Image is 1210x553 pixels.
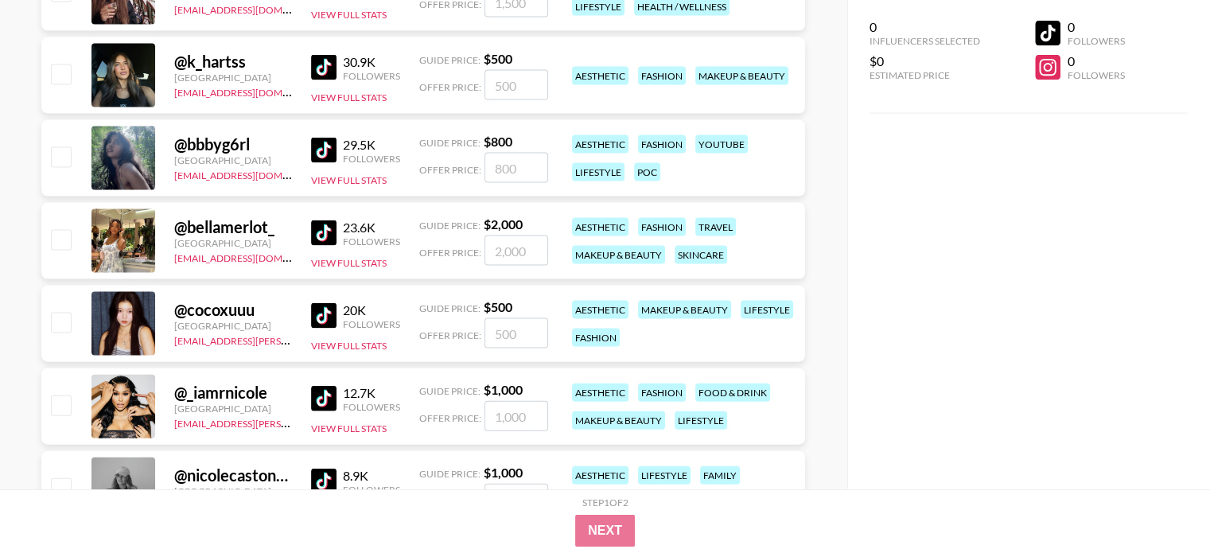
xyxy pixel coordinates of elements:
div: Followers [1067,69,1124,81]
div: Followers [343,318,400,330]
div: Followers [343,401,400,413]
div: 20K [343,302,400,318]
img: TikTok [311,469,337,494]
div: skincare [675,246,727,264]
div: @ bbbyg6rl [174,134,292,154]
span: Offer Price: [419,329,481,341]
div: [GEOGRAPHIC_DATA] [174,154,292,166]
span: Guide Price: [419,54,480,66]
a: [EMAIL_ADDRESS][DOMAIN_NAME] [174,166,334,181]
img: TikTok [311,303,337,329]
div: makeup & beauty [572,246,665,264]
div: makeup & beauty [572,411,665,430]
strong: $ 800 [484,134,512,149]
div: lifestyle [675,411,727,430]
strong: $ 500 [484,51,512,66]
div: 30.9K [343,54,400,70]
img: TikTok [311,386,337,411]
button: View Full Stats [311,92,387,103]
a: [EMAIL_ADDRESS][PERSON_NAME][DOMAIN_NAME] [174,415,410,430]
div: 0 [870,19,980,35]
a: [EMAIL_ADDRESS][DOMAIN_NAME] [174,1,334,16]
button: View Full Stats [311,423,387,434]
div: travel [695,218,736,236]
span: Guide Price: [419,302,480,314]
strong: $ 1,000 [484,465,523,480]
div: Estimated Price [870,69,980,81]
input: 1,000 [484,401,548,431]
div: @ _iamrnicole [174,383,292,403]
span: Guide Price: [419,220,480,232]
div: poc [634,163,660,181]
div: Followers [343,484,400,496]
div: [GEOGRAPHIC_DATA] [174,237,292,249]
div: aesthetic [572,384,628,402]
div: makeup & beauty [638,301,731,319]
strong: $ 2,000 [484,216,523,232]
button: Next [575,515,635,547]
div: aesthetic [572,218,628,236]
div: family [700,466,740,485]
div: @ bellamerlot_ [174,217,292,237]
div: youtube [695,135,748,154]
div: Step 1 of 2 [582,497,628,508]
div: @ k_hartss [174,52,292,72]
iframe: Drift Widget Chat Controller [1130,473,1191,534]
div: Followers [343,153,400,165]
div: lifestyle [741,301,793,319]
div: [GEOGRAPHIC_DATA] [174,403,292,415]
input: 1,000 [484,484,548,514]
span: Guide Price: [419,385,480,397]
div: fashion [638,67,686,85]
div: 23.6K [343,220,400,236]
span: Offer Price: [419,164,481,176]
div: fashion [638,135,686,154]
div: 29.5K [343,137,400,153]
div: 12.7K [343,385,400,401]
div: fashion [572,329,620,347]
div: @ cocoxuuu [174,300,292,320]
span: Offer Price: [419,81,481,93]
div: fashion [638,218,686,236]
div: $0 [870,53,980,69]
img: TikTok [311,138,337,163]
span: Guide Price: [419,468,480,480]
div: fashion [638,384,686,402]
div: [GEOGRAPHIC_DATA] [174,320,292,332]
div: makeup & beauty [695,67,788,85]
div: @ nicolecastonguayhogan [174,465,292,485]
div: 8.9K [343,468,400,484]
a: [EMAIL_ADDRESS][DOMAIN_NAME] [174,84,334,99]
a: [EMAIL_ADDRESS][PERSON_NAME][DOMAIN_NAME] [174,332,410,347]
input: 2,000 [484,236,548,266]
span: Offer Price: [419,412,481,424]
div: Followers [1067,35,1124,47]
div: Followers [343,70,400,82]
div: 0 [1067,19,1124,35]
div: aesthetic [572,135,628,154]
img: TikTok [311,220,337,246]
button: View Full Stats [311,174,387,186]
img: TikTok [311,55,337,80]
div: aesthetic [572,466,628,485]
strong: $ 500 [484,299,512,314]
button: View Full Stats [311,9,387,21]
div: Followers [343,236,400,247]
span: Offer Price: [419,247,481,259]
div: aesthetic [572,301,628,319]
a: [EMAIL_ADDRESS][DOMAIN_NAME] [174,249,334,264]
strong: $ 1,000 [484,382,523,397]
div: lifestyle [638,466,691,485]
div: lifestyle [572,163,624,181]
button: View Full Stats [311,257,387,269]
div: 0 [1067,53,1124,69]
input: 500 [484,318,548,349]
button: View Full Stats [311,340,387,352]
div: [GEOGRAPHIC_DATA] [174,72,292,84]
div: aesthetic [572,67,628,85]
input: 500 [484,70,548,100]
div: food & drink [695,384,770,402]
div: [GEOGRAPHIC_DATA] [174,485,292,497]
div: Influencers Selected [870,35,980,47]
span: Guide Price: [419,137,480,149]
